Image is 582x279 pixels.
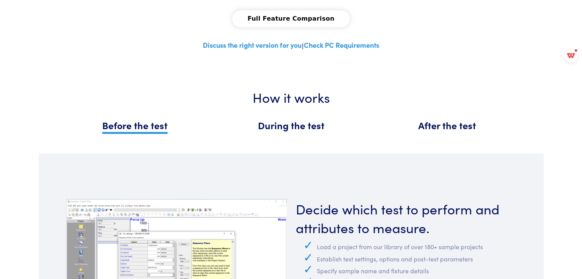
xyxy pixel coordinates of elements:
span: During the test [258,118,324,132]
a: Discuss the right version for you [203,40,302,50]
li: Establish test settings, options and post-test parameters [316,252,516,264]
span: Before the test [102,118,168,134]
li: Specify sample name and fixture details [316,264,516,276]
a: Check PC Requirements [304,40,379,50]
span: After the test [418,118,476,132]
h3: Decide which test to perform and attributes to measure. [296,199,516,237]
h3: How it works [62,88,521,106]
li: Load a project from our library of over 180+ sample projects [316,240,516,252]
div: | [57,39,525,51]
button: Full Feature Comparison [232,10,350,27]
